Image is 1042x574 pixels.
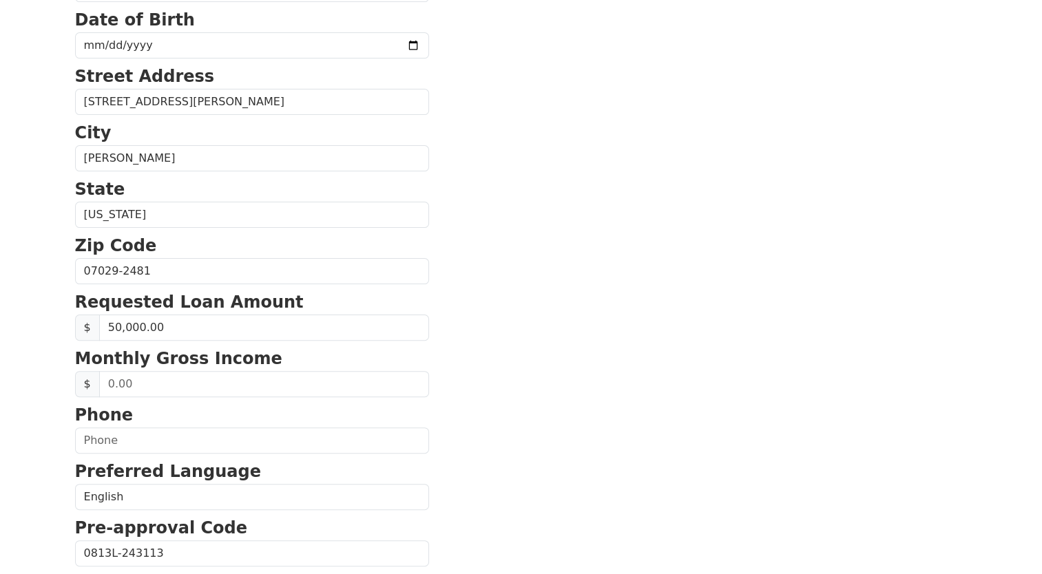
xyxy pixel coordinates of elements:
strong: Pre-approval Code [75,518,248,538]
span: $ [75,371,100,397]
strong: Street Address [75,67,215,86]
p: Monthly Gross Income [75,346,429,371]
strong: State [75,180,125,199]
strong: Date of Birth [75,10,195,30]
strong: Phone [75,405,134,425]
input: Zip Code [75,258,429,284]
strong: Preferred Language [75,462,261,481]
input: 0.00 [99,315,429,341]
span: $ [75,315,100,341]
strong: Requested Loan Amount [75,293,304,312]
strong: City [75,123,112,142]
input: Street Address [75,89,429,115]
input: Phone [75,427,429,454]
input: Pre-approval Code [75,540,429,566]
strong: Zip Code [75,236,157,255]
input: City [75,145,429,171]
input: 0.00 [99,371,429,397]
